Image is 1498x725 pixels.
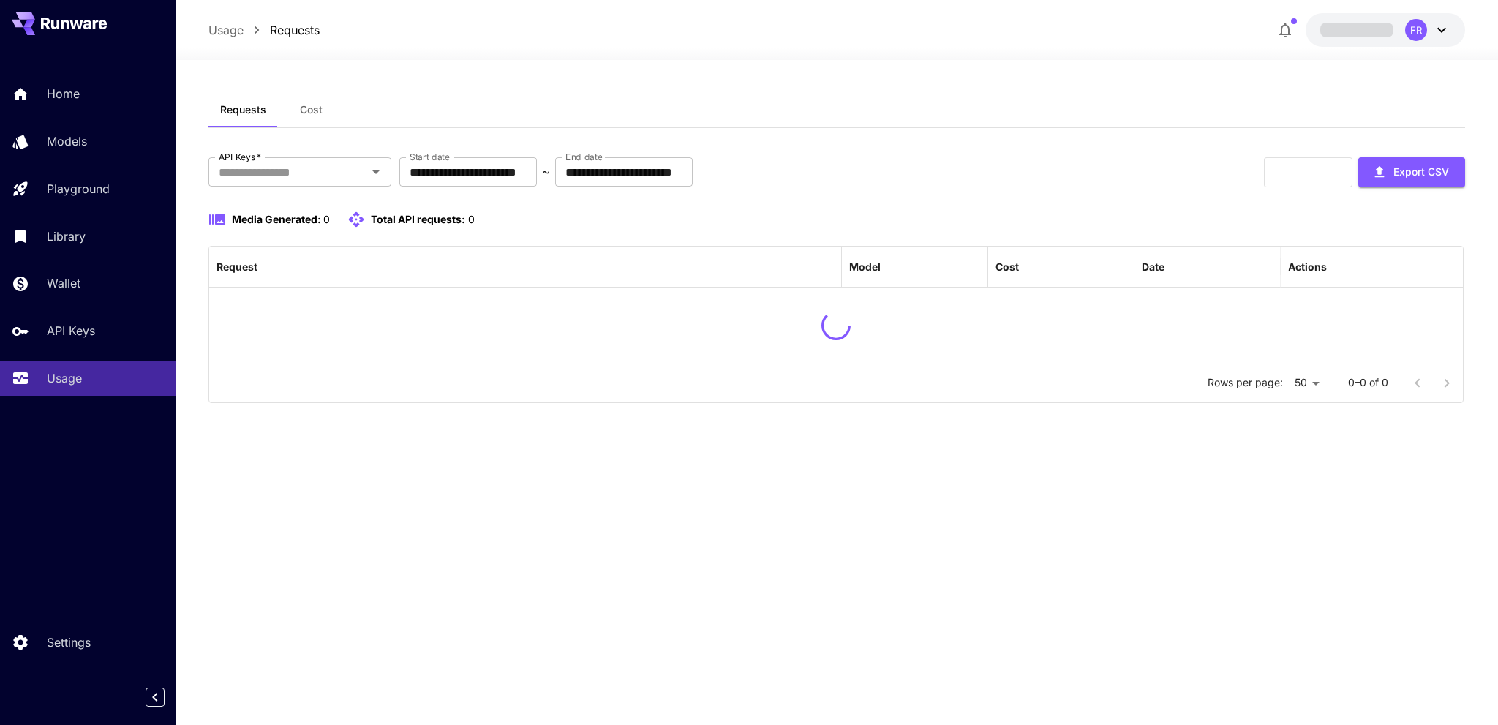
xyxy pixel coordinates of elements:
button: FR [1306,13,1465,47]
div: Actions [1288,260,1327,273]
div: Request [217,260,257,273]
span: 0 [323,213,330,225]
p: Library [47,228,86,245]
p: Home [47,85,80,102]
span: Total API requests: [371,213,465,225]
p: Settings [47,634,91,651]
a: Requests [270,21,320,39]
p: Usage [47,369,82,387]
p: API Keys [47,322,95,339]
p: Rows per page: [1208,375,1283,390]
button: Export CSV [1358,157,1465,187]
label: End date [565,151,602,163]
div: Cost [995,260,1019,273]
label: Start date [410,151,450,163]
div: Collapse sidebar [157,684,176,710]
p: ~ [542,163,550,181]
a: Usage [208,21,244,39]
label: API Keys [219,151,261,163]
div: FR [1405,19,1427,41]
div: 50 [1289,372,1325,394]
p: Playground [47,180,110,198]
p: 0–0 of 0 [1348,375,1388,390]
button: Collapse sidebar [146,688,165,707]
span: Media Generated: [232,213,321,225]
button: Open [366,162,386,182]
span: 0 [468,213,475,225]
nav: breadcrumb [208,21,320,39]
span: Cost [300,103,323,116]
p: Wallet [47,274,80,292]
div: Date [1142,260,1164,273]
span: Requests [220,103,266,116]
p: Models [47,132,87,150]
div: Model [849,260,881,273]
